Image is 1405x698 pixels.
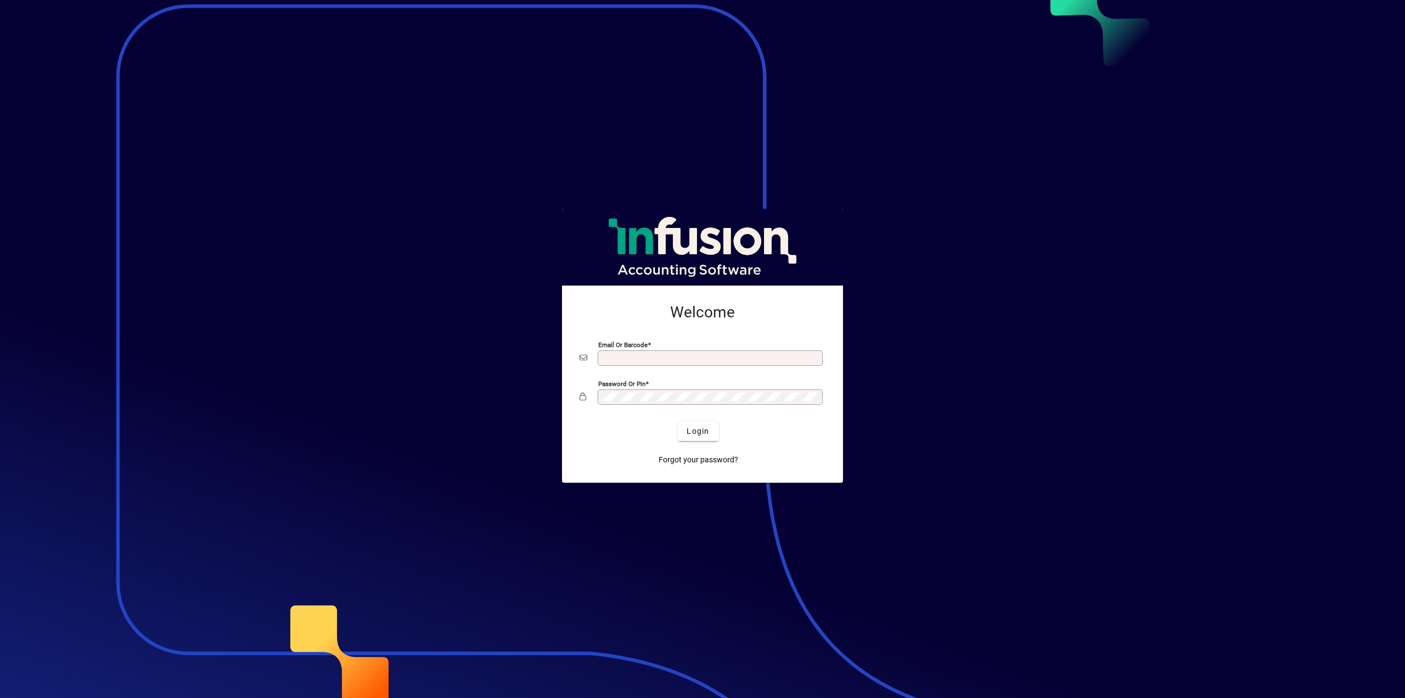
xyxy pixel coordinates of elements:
[654,450,743,470] a: Forgot your password?
[678,421,718,441] button: Login
[807,393,816,402] img: npw-badge-icon-locked.svg
[659,454,738,466] span: Forgot your password?
[687,426,709,437] span: Login
[807,354,816,363] img: npw-badge-icon-locked.svg
[598,380,645,388] mat-label: Password or Pin
[580,303,825,322] h2: Welcome
[598,341,648,349] mat-label: Email or Barcode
